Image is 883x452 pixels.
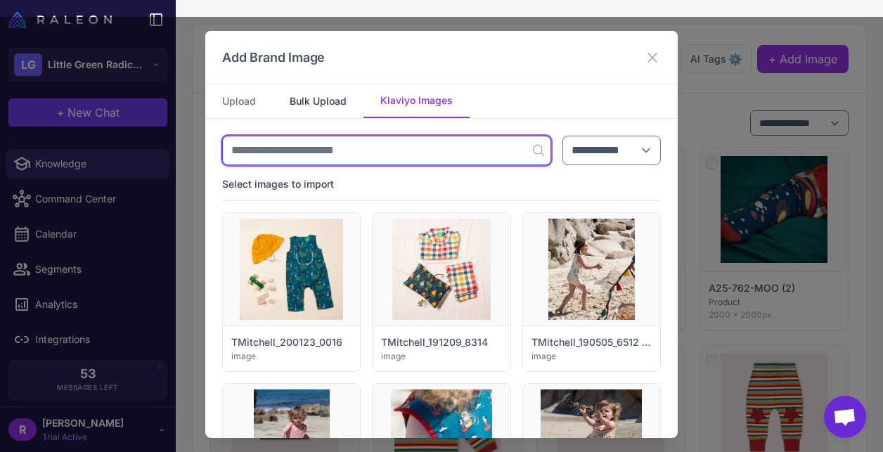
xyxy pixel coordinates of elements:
button: Bulk Upload [273,84,363,118]
h3: Add Brand Image [222,48,325,67]
span: Select images to import [222,176,334,192]
button: Klaviyo Images [363,84,470,118]
img: Raleon Logo [8,11,112,28]
button: Upload [205,84,273,118]
a: Open chat [824,396,866,438]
